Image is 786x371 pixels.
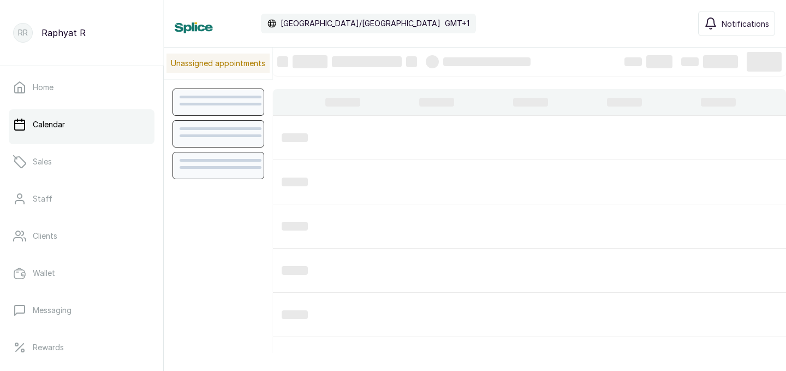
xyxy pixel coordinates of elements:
[18,27,28,38] p: RR
[9,332,154,363] a: Rewards
[9,258,154,288] a: Wallet
[281,18,440,29] p: [GEOGRAPHIC_DATA]/[GEOGRAPHIC_DATA]
[33,231,57,242] p: Clients
[9,72,154,103] a: Home
[445,18,469,29] p: GMT+1
[33,305,72,316] p: Messaging
[9,146,154,177] a: Sales
[33,156,52,167] p: Sales
[698,11,775,36] button: Notifications
[33,82,53,93] p: Home
[9,295,154,326] a: Messaging
[33,342,64,353] p: Rewards
[33,268,55,279] p: Wallet
[33,119,65,130] p: Calendar
[9,109,154,140] a: Calendar
[166,54,270,73] p: Unassigned appointments
[9,221,154,251] a: Clients
[41,26,86,39] p: Raphyat R
[9,184,154,214] a: Staff
[33,193,52,204] p: Staff
[722,18,769,30] span: Notifications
